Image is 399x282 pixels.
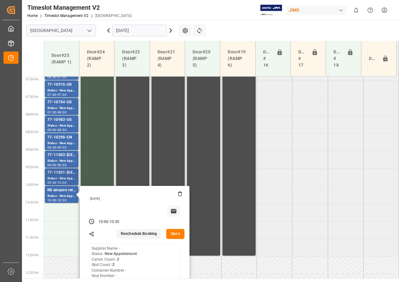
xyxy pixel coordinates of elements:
[47,193,76,199] div: Status - New Appointment
[225,46,250,71] div: Door#19 (RAMP 6)
[296,46,309,71] div: Doors # 17
[112,263,114,267] b: 2
[47,88,76,93] div: Status - New Appointment
[56,111,57,114] div: -
[57,146,66,149] div: 09:00
[47,199,56,202] div: 10:00
[49,50,74,68] div: Door#25 (RAMP 1)
[26,95,39,99] span: 07:30 Hr
[331,46,344,71] div: Doors # 18
[366,53,380,65] div: Door#23
[286,4,349,16] button: JIMS
[26,201,39,204] span: 10:30 Hr
[26,183,39,187] span: 10:00 Hr
[47,158,76,164] div: Status - New Appointment
[26,165,39,169] span: 09:30 Hr
[349,3,363,17] button: show 0 new notifications
[57,76,66,79] div: 07:00
[47,187,76,193] div: NS amazon returns
[47,128,56,131] div: 08:00
[47,82,76,88] div: 77-10915-US
[47,134,76,141] div: 77-10290-CN
[47,152,76,158] div: 77-11003-[GEOGRAPHIC_DATA]
[84,26,94,35] button: open menu
[88,197,183,201] div: [DATE]
[57,164,66,166] div: 09:30
[47,76,56,79] div: 06:30
[56,146,57,149] div: -
[26,78,39,81] span: 07:00 Hr
[27,14,38,18] a: Home
[26,24,96,36] input: Type to search/select
[47,170,76,176] div: 77-11021-[GEOGRAPHIC_DATA]
[26,271,39,274] span: 12:30 Hr
[92,246,137,279] div: Supplier Name - Status - Carton Count - Skid Count - Container Number - Seal Number -
[47,146,56,149] div: 08:30
[286,6,347,15] div: JIMS
[84,46,109,71] div: Door#24 (RAMP 2)
[120,46,144,71] div: Door#22 (RAMP 3)
[109,219,120,225] div: 10:30
[155,46,180,71] div: Door#21 (RAMP 4)
[26,148,39,151] span: 09:00 Hr
[26,253,39,257] span: 12:00 Hr
[26,113,39,116] span: 08:00 Hr
[47,141,76,146] div: Status - New Appointment
[47,93,56,96] div: 07:00
[363,3,377,17] button: Help Center
[56,181,57,184] div: -
[47,181,56,184] div: 09:30
[57,111,66,114] div: 08:00
[112,24,167,36] input: DD-MM-YYYY
[116,229,161,239] button: Reschedule Booking
[56,199,57,202] div: -
[57,199,66,202] div: 10:30
[57,181,66,184] div: 10:00
[26,218,39,222] span: 11:00 Hr
[56,128,57,131] div: -
[261,46,274,71] div: Doors # 16
[47,123,76,128] div: Status - New Appointment
[45,14,88,18] a: Timeslot Management V2
[260,5,282,16] img: Exertis%20JAM%20-%20Email%20Logo.jpg_1722504956.jpg
[56,164,57,166] div: -
[57,128,66,131] div: 08:30
[47,99,76,106] div: 77-10754-US
[98,219,109,225] div: 10:00
[47,176,76,181] div: Status - New Appointment
[26,130,39,134] span: 08:30 Hr
[56,93,57,96] div: -
[190,46,215,71] div: Door#20 (RAMP 5)
[117,257,119,262] b: 2
[27,3,131,12] div: Timeslot Management V2
[57,93,66,96] div: 07:30
[105,252,137,256] b: New Appointment
[166,229,184,239] button: Open
[47,106,76,111] div: Status - New Appointment
[47,117,76,123] div: 77-10983-US
[108,219,109,225] div: -
[47,164,56,166] div: 09:00
[26,236,39,239] span: 11:30 Hr
[47,111,56,114] div: 07:30
[56,76,57,79] div: -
